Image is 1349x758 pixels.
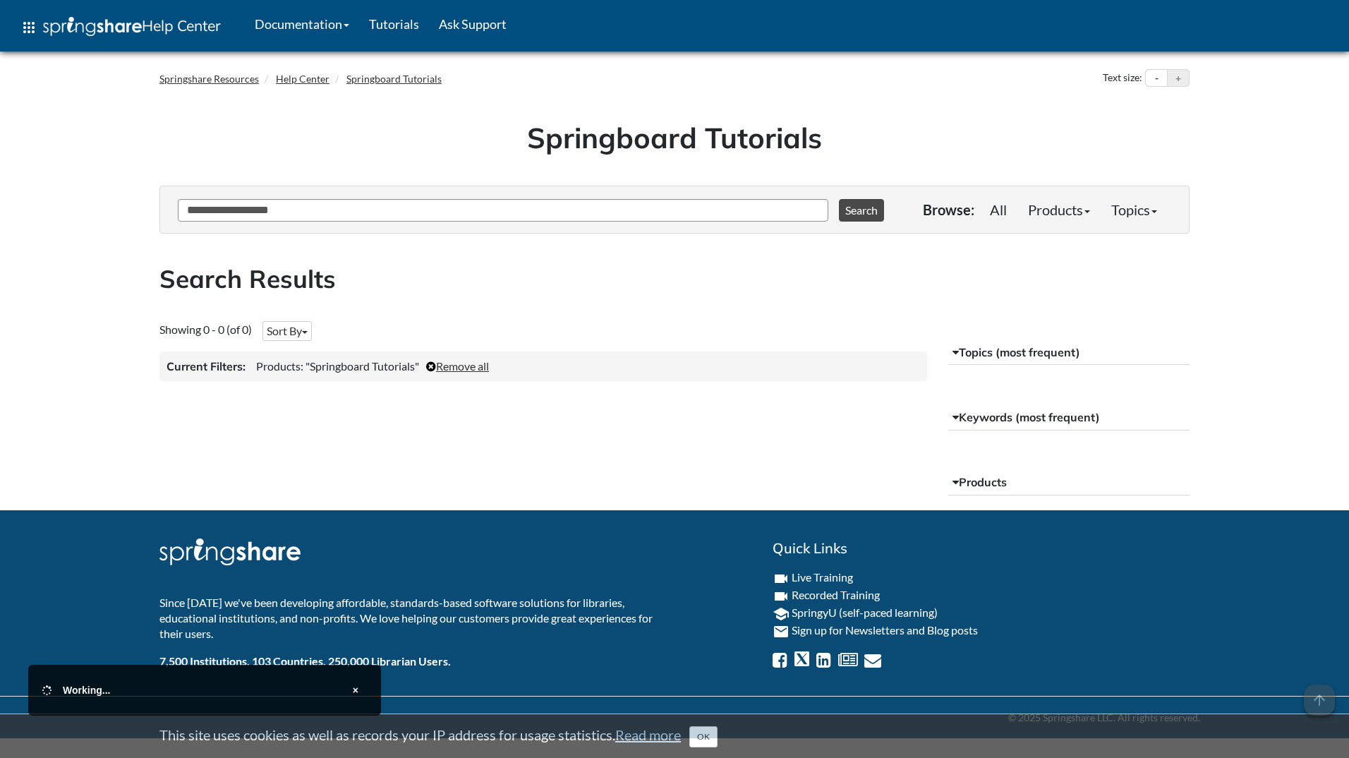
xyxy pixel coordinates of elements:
span: Showing 0 - 0 (of 0) [159,323,252,336]
a: All [979,195,1017,224]
button: Decrease text size [1146,70,1167,87]
h3: Current Filters [167,359,246,374]
img: Springshare [43,17,142,36]
button: Sort By [262,321,312,341]
p: Browse: [923,200,974,219]
a: Products [1017,195,1101,224]
div: © 2025 Springshare LLC. All rights reserved. [149,711,1200,725]
span: Products: [256,359,303,373]
div: This site uses cookies as well as records your IP address for usage statistics. [145,725,1204,747]
a: Documentation [245,6,359,42]
span: "Springboard Tutorials" [306,359,419,373]
a: arrow_upward [1304,686,1335,703]
button: Close [689,726,718,747]
b: 7,500 Institutions. 103 Countries. 250,000 Librarian Users. [159,654,451,668]
i: videocam [773,588,790,605]
h2: Search Results [159,262,1190,296]
h2: Quick Links [773,539,1190,558]
a: Recorded Training [792,588,880,601]
a: Topics [1101,195,1168,224]
a: Springboard Tutorials [346,73,442,85]
p: Since [DATE] we've been developing affordable, standards-based software solutions for libraries, ... [159,595,664,642]
img: Springshare [159,539,301,565]
a: Live Training [792,570,853,584]
span: apps [20,19,37,36]
button: Search [839,199,884,222]
a: Springshare Resources [159,73,259,85]
a: Help Center [276,73,329,85]
div: Text size: [1100,69,1145,88]
button: Close [344,679,367,702]
a: SpringyU (self-paced learning) [792,606,938,619]
span: Help Center [142,16,221,35]
i: email [773,623,790,640]
button: Products [948,470,1190,495]
a: Ask Support [429,6,516,42]
a: apps Help Center [11,6,231,49]
a: Read more [615,726,681,743]
span: Working... [63,685,110,696]
a: Tutorials [359,6,429,42]
button: Increase text size [1168,70,1189,87]
i: school [773,606,790,622]
button: Topics (most frequent) [948,340,1190,366]
button: Keywords (most frequent) [948,405,1190,431]
a: Remove all [426,359,489,373]
a: Sign up for Newsletters and Blog posts [792,623,978,637]
h1: Springboard Tutorials [170,118,1179,157]
span: arrow_upward [1304,685,1335,716]
i: videocam [773,570,790,587]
